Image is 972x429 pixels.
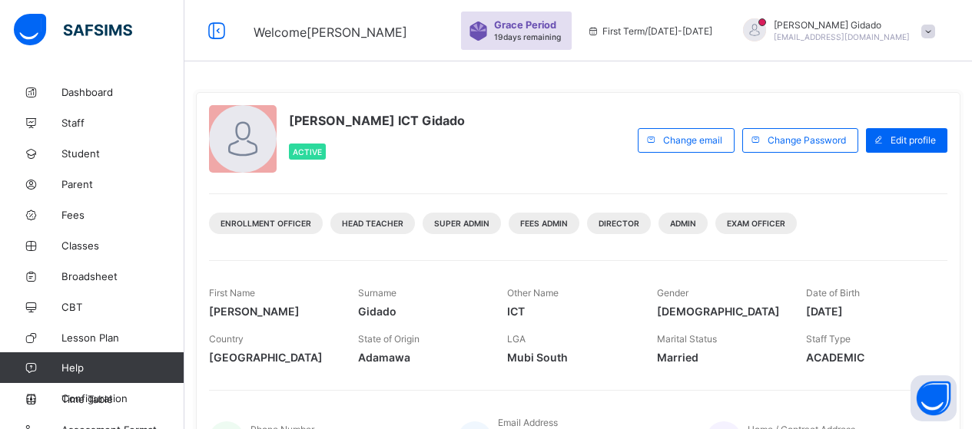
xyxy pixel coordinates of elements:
span: Mubi South [507,351,633,364]
span: Email Address [498,417,558,428]
img: safsims [14,14,132,46]
span: Classes [61,239,184,252]
span: [GEOGRAPHIC_DATA] [209,351,335,364]
span: [EMAIL_ADDRESS][DOMAIN_NAME] [774,32,910,41]
div: MohammedGidado [728,18,943,44]
span: [PERSON_NAME] [209,305,335,318]
span: Enrollment Officer [221,219,311,228]
span: Change email [663,134,722,146]
span: [PERSON_NAME] ICT Gidado [289,113,465,128]
span: Gender [657,287,688,299]
span: [DATE] [806,305,932,318]
span: Country [209,333,244,345]
span: Super Admin [434,219,489,228]
span: Exam Officer [727,219,785,228]
span: Student [61,147,184,160]
button: Open asap [911,375,957,421]
span: Gidado [358,305,484,318]
span: CBT [61,301,184,313]
span: Date of Birth [806,287,860,299]
span: Head Teacher [342,219,403,228]
span: Staff [61,117,184,129]
span: Parent [61,178,184,190]
span: DIRECTOR [599,219,639,228]
span: LGA [507,333,526,345]
span: 19 days remaining [494,32,561,41]
span: Adamawa [358,351,484,364]
span: Admin [670,219,696,228]
span: session/term information [587,25,712,37]
span: Help [61,361,184,374]
span: [PERSON_NAME] Gidado [774,19,910,31]
span: [DEMOGRAPHIC_DATA] [657,305,783,318]
span: Welcome [PERSON_NAME] [254,25,407,40]
span: Broadsheet [61,270,184,282]
span: Marital Status [657,333,717,345]
span: Fees Admin [520,219,568,228]
span: First Name [209,287,255,299]
img: sticker-purple.71386a28dfed39d6af7621340158ba97.svg [469,21,488,41]
span: Lesson Plan [61,332,184,344]
span: Grace Period [494,19,556,31]
span: Married [657,351,783,364]
span: ICT [507,305,633,318]
span: State of Origin [358,333,420,345]
span: Other Name [507,287,559,299]
span: Change Password [768,134,846,146]
span: Active [293,147,322,157]
span: Dashboard [61,86,184,98]
span: ACADEMIC [806,351,932,364]
span: Edit profile [891,134,936,146]
span: Surname [358,287,396,299]
span: Configuration [61,392,184,404]
span: Fees [61,209,184,221]
span: Staff Type [806,333,851,345]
